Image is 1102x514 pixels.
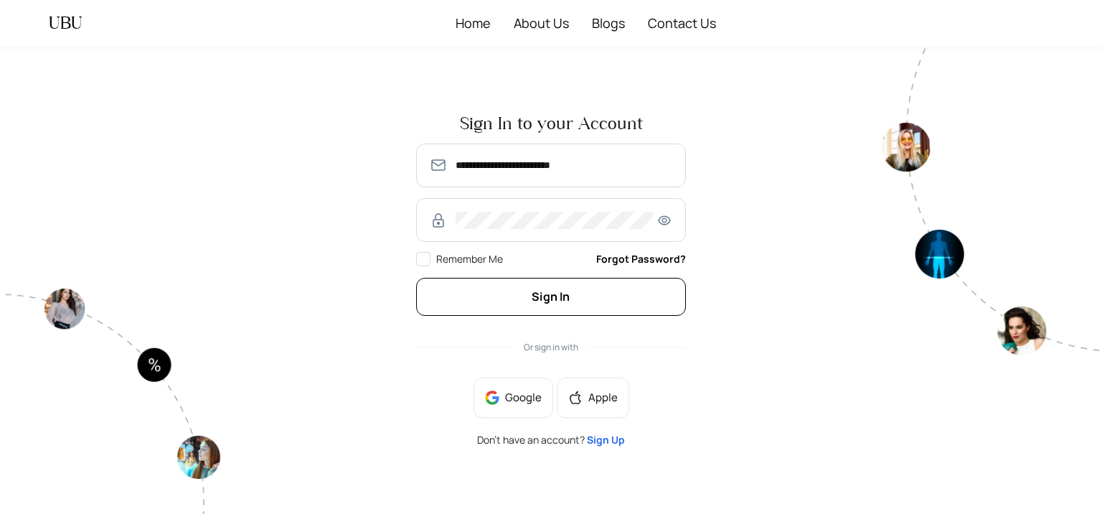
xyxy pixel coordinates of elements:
button: Sign In [416,278,686,316]
img: RzWbU6KsXbv8M5bTtlu7p38kHlzSfb4MlcTUAAAAASUVORK5CYII= [430,212,447,229]
span: eye [656,214,673,227]
span: Remember Me [436,252,503,266]
a: Sign Up [587,433,625,447]
span: Sign In [532,289,570,304]
img: authpagecirlce2-Tt0rwQ38.png [882,46,1102,355]
span: Apple [588,390,618,406]
span: Google [505,390,542,406]
span: Sign In to your Account [416,115,686,132]
span: Or sign in with [524,341,578,353]
img: SmmOVPU3il4LzjOz1YszJ8A9TzvK+6qU9RAAAAAElFTkSuQmCC [430,156,447,174]
span: apple [568,391,583,405]
button: Google [474,378,553,418]
span: Don’t have an account? [477,435,625,445]
a: Forgot Password? [596,251,686,267]
button: appleApple [557,378,629,418]
img: google-BnAmSPDJ.png [485,391,499,405]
